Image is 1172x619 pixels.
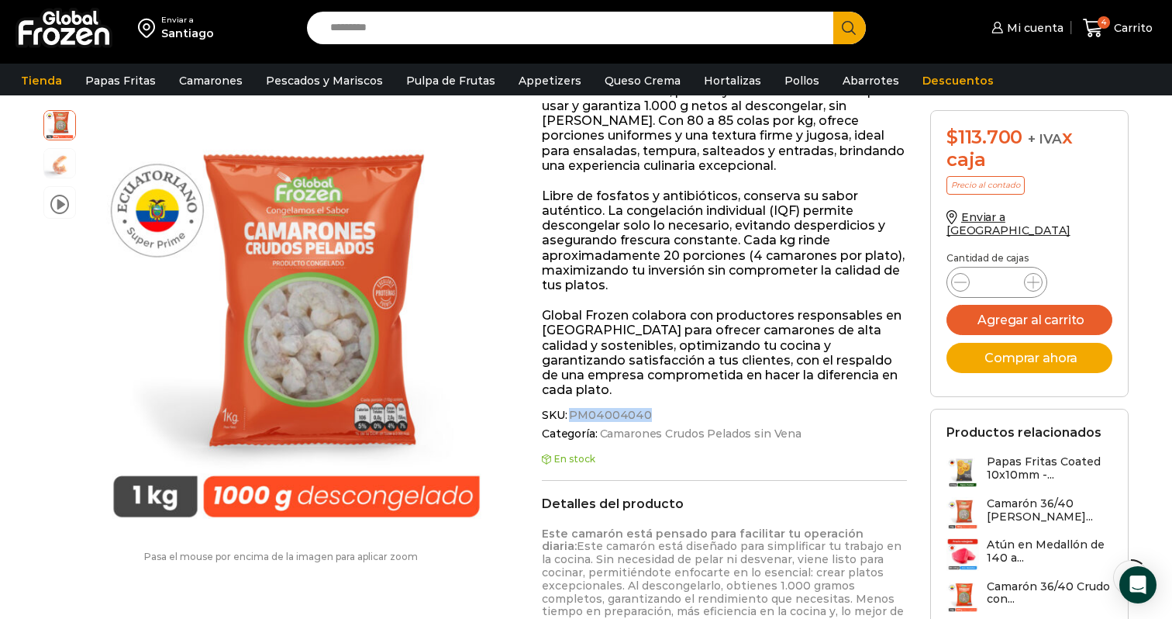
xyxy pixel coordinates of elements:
span: PM04004040 [567,409,652,422]
a: Appetizers [511,66,589,95]
input: Product quantity [982,271,1012,293]
span: 4 [1098,16,1110,29]
img: address-field-icon.svg [138,15,161,41]
a: Enviar a [GEOGRAPHIC_DATA] [946,210,1070,237]
span: Categoría: [542,427,907,441]
div: Santiago [161,26,214,41]
button: Agregar al carrito [946,305,1112,335]
a: 4 Carrito [1079,10,1156,47]
h2: Detalles del producto [542,496,907,511]
a: Hortalizas [696,66,769,95]
strong: Este camarón está pensado para facilitar tu operación diaria: [542,527,863,554]
span: + IVA [1028,131,1062,147]
p: Precio al contado [946,176,1025,195]
span: SKU: [542,409,907,422]
span: Carrito [1110,20,1153,36]
h3: Camarón 36/40 Crudo con... [987,580,1112,607]
p: En stock [542,454,907,465]
span: camaron-sin-cascara [44,149,75,180]
bdi: 113.700 [946,126,1022,148]
a: Queso Crema [597,66,688,95]
div: x caja [946,126,1112,171]
p: Cantidad de cajas [946,253,1112,264]
p: Global Frozen colabora con productores responsables en [GEOGRAPHIC_DATA] para ofrecer camarones d... [542,308,907,397]
span: Mi cuenta [1003,20,1063,36]
button: Search button [833,12,866,44]
div: Open Intercom Messenger [1119,566,1156,603]
p: Libre de fosfatos y antibióticos, conserva su sabor auténtico. La congelación individual (IQF) pe... [542,188,907,292]
a: Descuentos [915,66,1001,95]
a: Pulpa de Frutas [398,66,503,95]
div: Enviar a [161,15,214,26]
a: Camarón 36/40 Crudo con... [946,580,1112,614]
button: Comprar ahora [946,343,1112,373]
a: Atún en Medallón de 140 a... [946,538,1112,572]
a: Abarrotes [835,66,907,95]
a: Tienda [13,66,70,95]
span: PM04004040 [44,109,75,140]
a: Camarón 36/40 [PERSON_NAME]... [946,497,1112,531]
span: $ [946,126,958,148]
h3: Atún en Medallón de 140 a... [987,538,1112,565]
h3: Camarón 36/40 [PERSON_NAME]... [987,497,1112,524]
a: Pollos [777,66,827,95]
h3: Papas Fritas Coated 10x10mm -... [987,455,1112,482]
a: Camarones Crudos Pelados sin Vena [598,427,801,441]
p: Pasa el mouse por encima de la imagen para aplicar zoom [43,552,519,562]
a: Camarones [171,66,250,95]
a: Mi cuenta [988,12,1063,43]
a: Pescados y Mariscos [258,66,391,95]
a: Papas Fritas [78,66,164,95]
a: Papas Fritas Coated 10x10mm -... [946,455,1112,489]
p: Este camarón crudo, pelado y desvenado está listo para usar y garantiza 1.000 g netos al desconge... [542,84,907,173]
h2: Productos relacionados [946,425,1101,440]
